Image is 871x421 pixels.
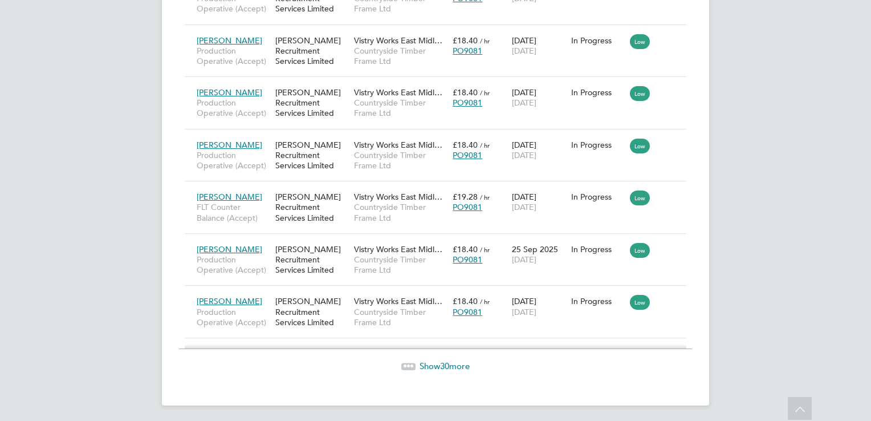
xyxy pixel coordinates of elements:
span: [DATE] [512,254,536,265]
span: £18.40 [453,296,478,306]
span: Show more [420,361,470,371]
span: [PERSON_NAME] [197,35,262,46]
span: / hr [480,37,490,45]
div: [PERSON_NAME] Recruitment Services Limited [272,30,351,72]
span: Low [630,86,650,101]
a: [PERSON_NAME]Production Operative (Accept)[PERSON_NAME] Recruitment Services LimitedVistry Works ... [194,81,686,91]
span: Countryside Timber Frame Ltd [354,202,447,222]
div: In Progress [571,35,625,46]
span: / hr [480,297,490,306]
span: £18.40 [453,87,478,98]
span: PO9081 [453,202,482,212]
span: £18.40 [453,140,478,150]
div: [DATE] [509,186,568,218]
span: Production Operative (Accept) [197,98,270,118]
span: / hr [480,141,490,149]
div: [PERSON_NAME] Recruitment Services Limited [272,134,351,177]
span: Production Operative (Accept) [197,150,270,171]
span: Production Operative (Accept) [197,46,270,66]
span: Vistry Works East Midl… [354,296,442,306]
span: [DATE] [512,307,536,317]
div: In Progress [571,192,625,202]
a: [PERSON_NAME]FLT Counter Balance (Accept)[PERSON_NAME] Recruitment Services LimitedVistry Works E... [194,185,686,195]
span: Low [630,34,650,49]
span: Low [630,191,650,205]
span: Low [630,139,650,153]
span: PO9081 [453,150,482,160]
span: Production Operative (Accept) [197,254,270,275]
a: [PERSON_NAME]Production Operative (Accept)[PERSON_NAME] Recruitment Services LimitedVistry Works ... [194,238,686,248]
span: Vistry Works East Midl… [354,244,442,254]
span: PO9081 [453,98,482,108]
a: [PERSON_NAME]Production Operative (Accept)[PERSON_NAME] Recruitment Services LimitedVistry Works ... [194,133,686,143]
div: [DATE] [509,290,568,322]
a: [PERSON_NAME]Production Operative (Accept)[PERSON_NAME] Recruitment Services LimitedVistry Works ... [194,29,686,39]
span: 30 [440,361,449,371]
span: Vistry Works East Midl… [354,35,442,46]
span: [DATE] [512,46,536,56]
div: [DATE] [509,134,568,166]
div: [DATE] [509,30,568,62]
div: In Progress [571,87,625,98]
span: PO9081 [453,46,482,56]
span: [PERSON_NAME] [197,87,262,98]
div: 25 Sep 2025 [509,238,568,270]
span: Production Operative (Accept) [197,307,270,327]
div: [PERSON_NAME] Recruitment Services Limited [272,238,351,281]
div: [PERSON_NAME] Recruitment Services Limited [272,82,351,124]
span: FLT Counter Balance (Accept) [197,202,270,222]
div: [PERSON_NAME] Recruitment Services Limited [272,186,351,229]
div: [DATE] [509,82,568,114]
span: Vistry Works East Midl… [354,87,442,98]
span: Vistry Works East Midl… [354,192,442,202]
span: Countryside Timber Frame Ltd [354,307,447,327]
span: Countryside Timber Frame Ltd [354,254,447,275]
span: [PERSON_NAME] [197,244,262,254]
div: In Progress [571,244,625,254]
span: PO9081 [453,254,482,265]
div: In Progress [571,140,625,150]
span: Countryside Timber Frame Ltd [354,98,447,118]
span: Low [630,243,650,258]
span: Low [630,295,650,310]
a: [PERSON_NAME]Production Operative (Accept)[PERSON_NAME] Recruitment Services LimitedVistry Works ... [194,290,686,299]
span: Vistry Works East Midl… [354,140,442,150]
div: In Progress [571,296,625,306]
span: [DATE] [512,202,536,212]
div: [PERSON_NAME] Recruitment Services Limited [272,290,351,333]
span: / hr [480,193,490,201]
span: PO9081 [453,307,482,317]
span: Countryside Timber Frame Ltd [354,150,447,171]
span: [PERSON_NAME] [197,296,262,306]
span: [PERSON_NAME] [197,192,262,202]
span: / hr [480,245,490,254]
span: [DATE] [512,98,536,108]
span: [PERSON_NAME] [197,140,262,150]
span: [DATE] [512,150,536,160]
span: £18.40 [453,35,478,46]
span: £19.28 [453,192,478,202]
span: Countryside Timber Frame Ltd [354,46,447,66]
span: £18.40 [453,244,478,254]
span: / hr [480,88,490,97]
